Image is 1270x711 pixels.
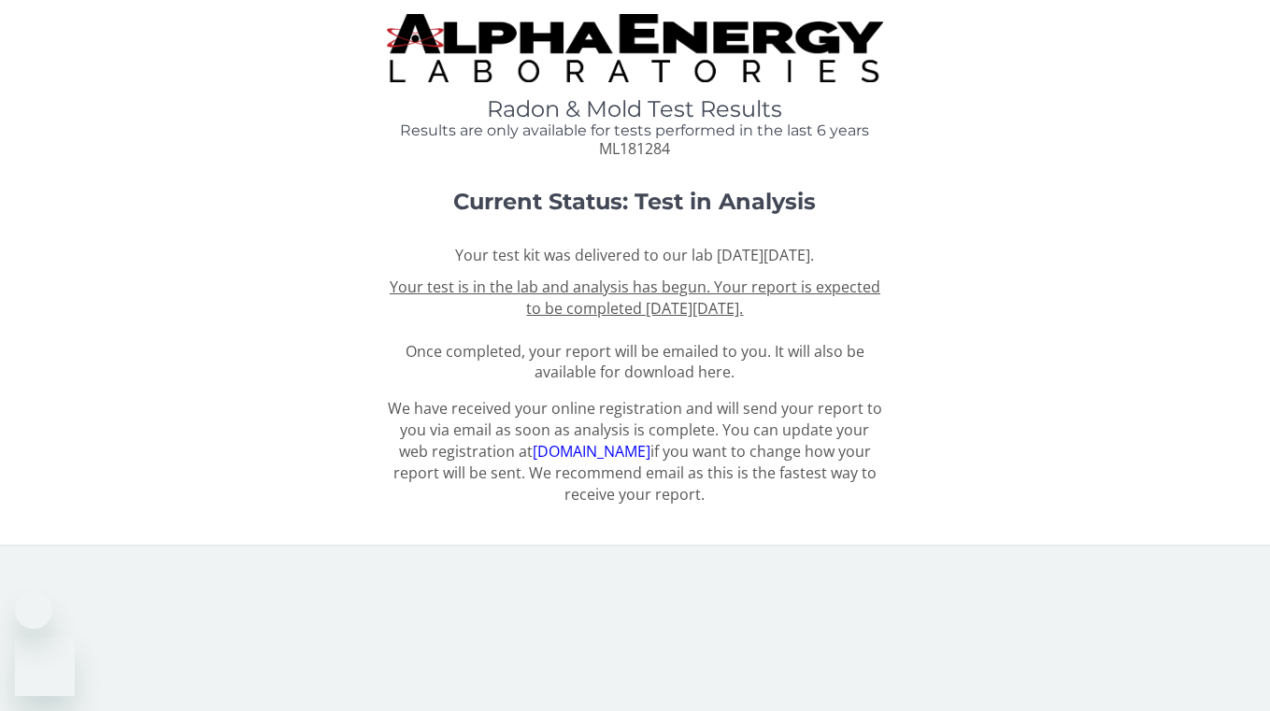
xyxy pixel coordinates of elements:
[387,14,884,82] img: TightCrop.jpg
[533,441,650,462] a: [DOMAIN_NAME]
[15,591,52,629] iframe: Close message
[390,277,880,382] span: Once completed, your report will be emailed to you. It will also be available for download here.
[599,138,670,159] span: ML181284
[387,122,884,139] h4: Results are only available for tests performed in the last 6 years
[387,398,884,505] p: We have received your online registration and will send your report to you via email as soon as a...
[387,245,884,266] p: Your test kit was delivered to our lab [DATE][DATE].
[453,188,816,215] strong: Current Status: Test in Analysis
[387,97,884,121] h1: Radon & Mold Test Results
[15,636,75,696] iframe: Button to launch messaging window
[390,277,880,319] u: Your test is in the lab and analysis has begun. Your report is expected to be completed [DATE][DA...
